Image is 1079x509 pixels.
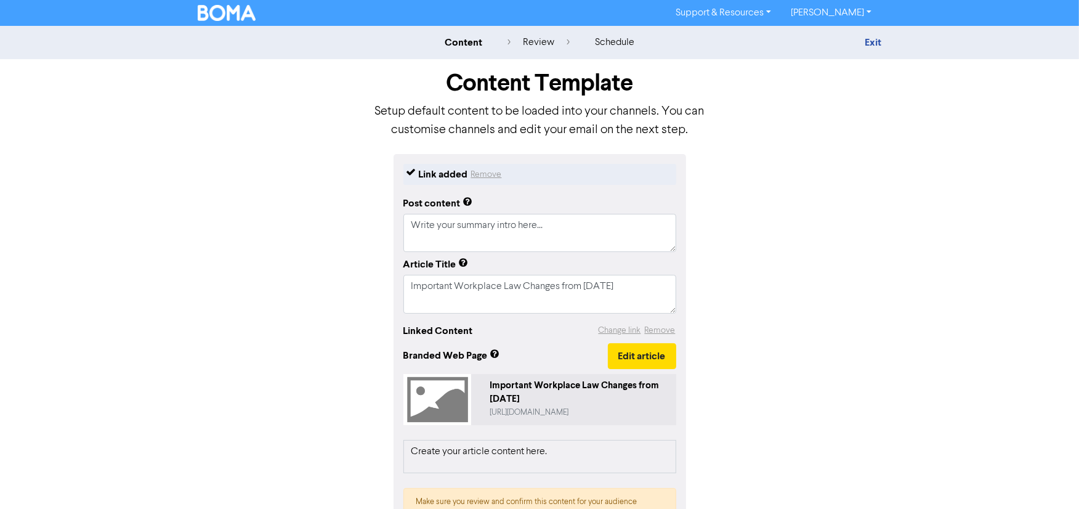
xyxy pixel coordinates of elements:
[490,407,671,418] div: https://public2.bomamarketing.com/cp/branded_article?sa=donPu7Fq
[644,324,676,338] button: Remove
[403,348,608,363] span: Branded Web Page
[781,3,881,23] a: [PERSON_NAME]
[926,376,1079,509] iframe: Chat Widget
[403,374,676,425] a: Important Workplace Law Changes from [DATE][URL][DOMAIN_NAME]
[411,444,668,459] p: Create your article content here.
[403,214,676,252] textarea: Write your summary intro here...
[403,324,473,338] div: Linked Content
[373,69,706,97] h1: Content Template
[403,257,469,272] div: Article Title
[595,35,634,50] div: schedule
[403,275,676,313] textarea: Important Workplace Law Changes from [DATE]
[666,3,781,23] a: Support & Resources
[865,36,881,49] a: Exit
[403,196,473,211] div: Post content
[490,379,671,407] div: Important Workplace Law Changes from [DATE]
[445,35,482,50] div: content
[598,324,642,338] button: Change link
[419,167,468,182] div: Link added
[373,102,706,139] p: Setup default content to be loaded into your channels. You can customise channels and edit your e...
[608,343,676,369] button: Edit article
[403,374,472,425] img: placeholder.png
[198,5,256,21] img: BOMA Logo
[471,167,503,182] button: Remove
[507,35,570,50] div: review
